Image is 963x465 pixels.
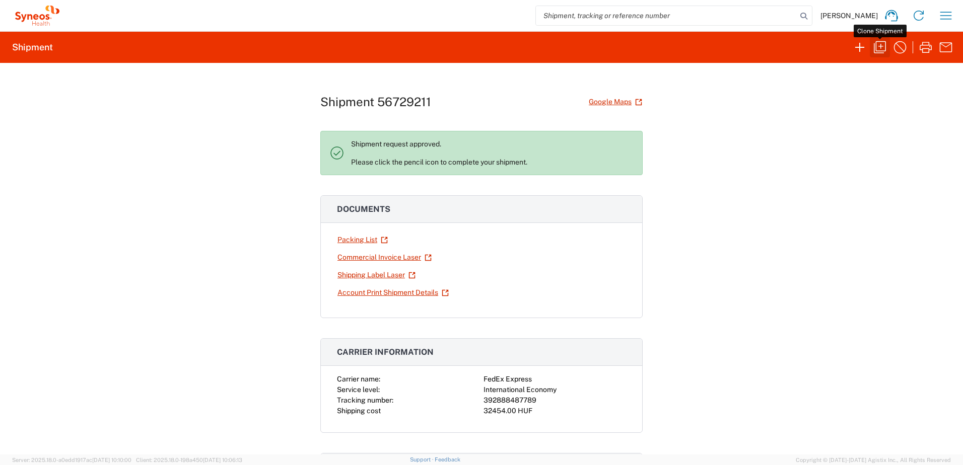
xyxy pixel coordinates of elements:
a: Support [410,456,435,462]
span: Carrier name: [337,375,380,383]
a: Commercial Invoice Laser [337,249,432,266]
div: 392888487789 [484,395,626,406]
span: Shipping cost [337,407,381,415]
span: Carrier information [337,347,434,357]
a: Feedback [435,456,460,462]
h2: Shipment [12,41,53,53]
div: International Economy [484,384,626,395]
a: Packing List [337,231,388,249]
span: Service level: [337,385,380,394]
span: Tracking number: [337,396,393,404]
span: Server: 2025.18.0-a0edd1917ac [12,457,131,463]
a: Account Print Shipment Details [337,284,449,301]
input: Shipment, tracking or reference number [536,6,797,25]
span: [DATE] 10:06:13 [203,457,242,463]
a: Shipping Label Laser [337,266,416,284]
a: Google Maps [588,93,643,111]
span: [DATE] 10:10:00 [92,457,131,463]
span: Copyright © [DATE]-[DATE] Agistix Inc., All Rights Reserved [796,455,951,464]
h1: Shipment 56729211 [320,95,431,109]
span: Client: 2025.18.0-198a450 [136,457,242,463]
span: Documents [337,204,390,214]
p: Shipment request approved. Please click the pencil icon to complete your shipment. [351,139,634,167]
div: FedEx Express [484,374,626,384]
div: 32454.00 HUF [484,406,626,416]
span: [PERSON_NAME] [820,11,878,20]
